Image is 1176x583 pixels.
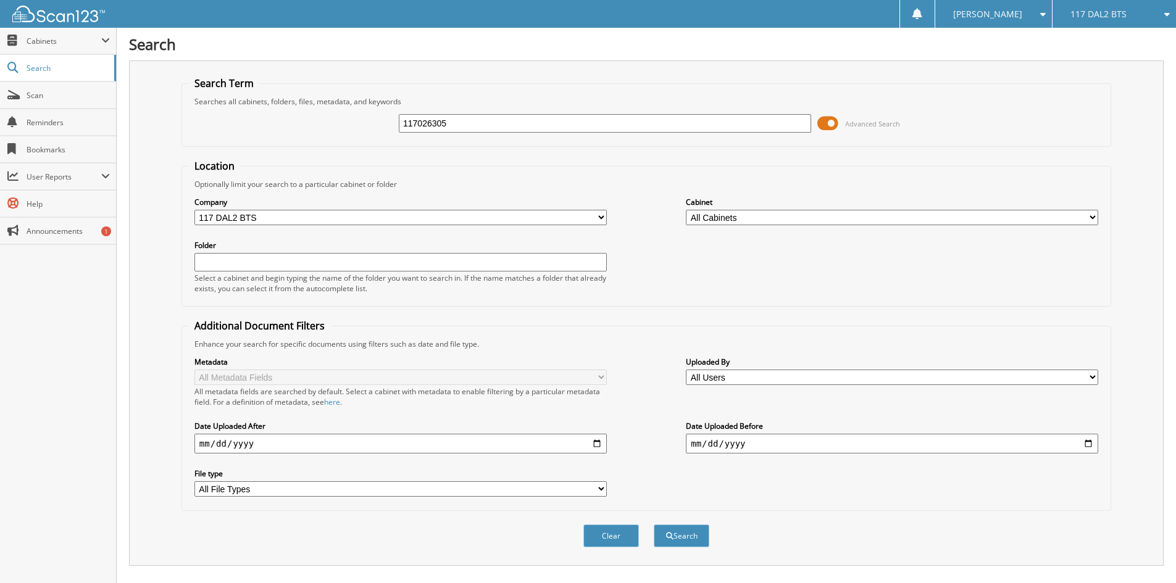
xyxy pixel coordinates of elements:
[194,240,607,250] label: Folder
[686,357,1098,367] label: Uploaded By
[188,339,1104,349] div: Enhance your search for specific documents using filters such as date and file type.
[101,226,111,236] div: 1
[194,421,607,431] label: Date Uploaded After
[27,36,101,46] span: Cabinets
[12,6,105,22] img: scan123-logo-white.svg
[27,172,101,182] span: User Reports
[27,144,110,155] span: Bookmarks
[194,357,607,367] label: Metadata
[194,468,607,479] label: File type
[324,397,340,407] a: here
[27,117,110,128] span: Reminders
[686,197,1098,207] label: Cabinet
[27,90,110,101] span: Scan
[188,319,331,333] legend: Additional Document Filters
[27,226,110,236] span: Announcements
[194,273,607,294] div: Select a cabinet and begin typing the name of the folder you want to search in. If the name match...
[845,119,900,128] span: Advanced Search
[686,434,1098,453] input: end
[188,179,1104,189] div: Optionally limit your search to a particular cabinet or folder
[194,386,607,407] div: All metadata fields are searched by default. Select a cabinet with metadata to enable filtering b...
[27,199,110,209] span: Help
[583,524,639,547] button: Clear
[188,96,1104,107] div: Searches all cabinets, folders, files, metadata, and keywords
[654,524,709,547] button: Search
[194,434,607,453] input: start
[686,421,1098,431] label: Date Uploaded Before
[27,63,108,73] span: Search
[188,159,241,173] legend: Location
[953,10,1022,18] span: [PERSON_NAME]
[129,34,1164,54] h1: Search
[194,197,607,207] label: Company
[1070,10,1127,18] span: 117 DAL2 BTS
[188,76,260,90] legend: Search Term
